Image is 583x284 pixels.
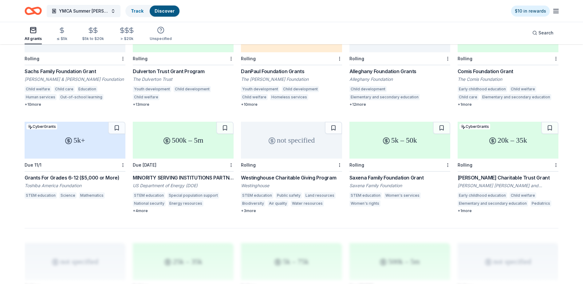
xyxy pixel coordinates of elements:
div: Homeless services [270,94,308,100]
a: Home [25,4,42,18]
div: CyberGrants [459,124,490,129]
div: STEM education [349,192,382,199]
div: [PERSON_NAME] [PERSON_NAME] and [PERSON_NAME] "Mac" [PERSON_NAME] Charitable Trust [458,183,558,189]
button: ≤ $5k [57,24,67,44]
div: Rolling [349,56,364,61]
div: Air quality [268,200,288,207]
div: Elementary and secondary education [481,94,551,100]
div: Rolling [349,162,364,168]
div: DanPaul Foundation Grants [241,68,342,75]
div: + 4 more [133,208,234,213]
div: Land resources [304,192,336,199]
a: $10 in rewards [511,6,550,17]
div: Elementary and secondary education [349,94,420,100]
div: Saxena Family Foundation Grant [349,174,450,181]
div: Rolling [458,56,472,61]
a: 20k – 35kCyberGrantsRolling[PERSON_NAME] Charitable Trust Grant[PERSON_NAME] [PERSON_NAME] and [P... [458,122,558,213]
div: Energy resources [168,200,203,207]
a: Discover [155,8,175,14]
div: Women's rights [349,200,380,207]
div: Education [77,86,97,92]
div: The Comis Foundation [458,76,558,82]
a: 5k – 50kRollingSaxena Family Foundation GrantSaxena Family FoundationSTEM educationWomen's servic... [349,122,450,208]
div: $5k to $20k [82,36,104,41]
a: 25k – 35kRollingDulverton Trust Grant ProgramThe Dulverton TrustYouth developmentChild developmen... [133,15,234,107]
div: Grants For Grades 6-12 ($5,000 or More) [25,174,125,181]
div: Mathematics [79,192,105,199]
div: Child welfare [510,192,536,199]
div: 500k – 5m [133,122,234,159]
div: CyberGrants [26,124,57,129]
div: Rolling [241,162,256,168]
div: National security [133,200,166,207]
div: Early childhood education [458,192,507,199]
div: Child development [174,86,211,92]
div: Alleghany Foundation [349,76,450,82]
div: Due [DATE] [133,162,156,168]
div: STEM education [241,192,273,199]
div: All grants [25,36,42,41]
div: US Department of Energy (DOE) [133,183,234,189]
div: Child welfare [25,86,51,92]
a: not specifiedRollingAlleghany Foundation GrantsAlleghany FoundationChild developmentElementary an... [349,15,450,107]
a: Track [131,8,144,14]
div: Alleghany Foundation Grants [349,68,450,75]
div: STEM education [133,192,165,199]
div: Comis Foundation Grant [458,68,558,75]
a: not specifiedRollingWestinghouse Charitable Giving ProgramWestinghouseSTEM educationPublic safety... [241,122,342,213]
div: Public safety [276,192,302,199]
div: Saxena Family Foundation [349,183,450,189]
span: Search [538,29,553,37]
div: Rolling [458,162,472,168]
div: 5k+ [25,122,125,159]
div: ≤ $5k [57,36,67,41]
div: Unspecified [150,36,172,41]
div: MINORITY SERVING INSTITUTIONS PARTNERSHIP PROGRAM (MSIPP) CONSORTIA GRANT PROGRAM (CGP) [133,174,234,181]
button: All grants [25,24,42,44]
div: Rolling [25,56,39,61]
div: Child welfare [510,86,536,92]
button: YMCA Summer [PERSON_NAME] [47,5,120,17]
div: + 10 more [25,102,125,107]
div: Child care [458,94,479,100]
a: up to 15kRollingDanPaul Foundation GrantsThe [PERSON_NAME] FoundationYouth developmentChild devel... [241,15,342,107]
button: > $20k [119,24,135,44]
div: 5k – 50k [349,122,450,159]
div: Biodiversity [241,200,265,207]
div: Sachs Family Foundation Grant [25,68,125,75]
div: The [PERSON_NAME] Foundation [241,76,342,82]
button: Search [527,27,558,39]
div: Rolling [241,56,256,61]
div: Special population support [167,192,219,199]
span: YMCA Summer [PERSON_NAME] [59,7,108,15]
div: Youth development [133,86,171,92]
div: Due 11/1 [25,162,41,168]
a: 500k – 5mDue [DATE]MINORITY SERVING INSTITUTIONS PARTNERSHIP PROGRAM (MSIPP) CONSORTIA GRANT PROG... [133,122,234,213]
div: [PERSON_NAME] Charitable Trust Grant [458,174,558,181]
div: Elementary and secondary education [458,200,528,207]
div: + 1 more [458,102,558,107]
div: STEM education [25,192,57,199]
div: Child care [54,86,75,92]
button: $5k to $20k [82,24,104,44]
a: not specifiedRollingSachs Family Foundation Grant[PERSON_NAME] & [PERSON_NAME] FoundationChild we... [25,15,125,107]
div: [PERSON_NAME] & [PERSON_NAME] Foundation [25,76,125,82]
div: Youth development [241,86,279,92]
div: Dulverton Trust Grant Program [133,68,234,75]
div: Water resources [291,200,324,207]
button: TrackDiscover [125,5,180,17]
div: Westinghouse Charitable Giving Program [241,174,342,181]
div: + 13 more [133,102,234,107]
button: Unspecified [150,24,172,44]
div: Out-of-school learning [59,94,104,100]
div: 20k – 35k [458,122,558,159]
div: Pediatrics [530,200,551,207]
div: Women's services [384,192,421,199]
div: Child development [282,86,319,92]
div: Child welfare [133,94,160,100]
div: + 1 more [458,208,558,213]
div: not specified [241,122,342,159]
div: Rolling [133,56,148,61]
a: 5k – 75kRollingComis Foundation GrantThe Comis FoundationEarly childhood educationChild welfareCh... [458,15,558,107]
div: Early childhood education [458,86,507,92]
